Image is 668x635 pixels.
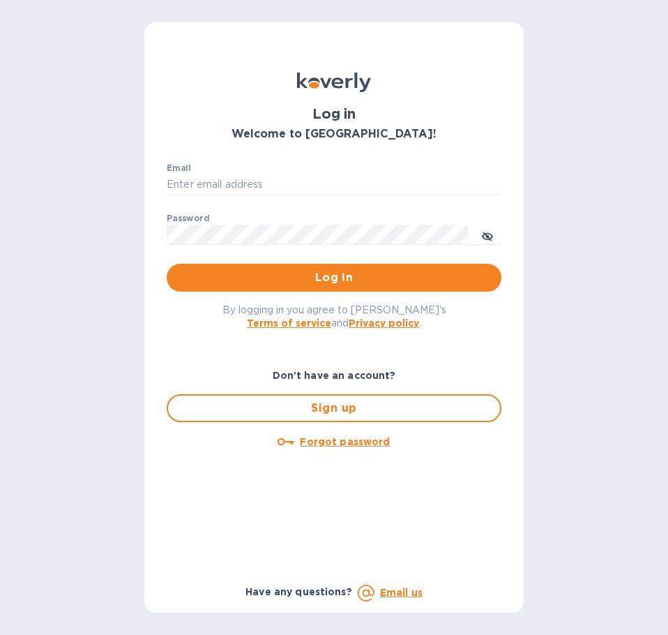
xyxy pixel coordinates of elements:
[167,174,501,195] input: Enter email address
[297,73,371,92] img: Koverly
[167,214,209,223] label: Password
[300,436,390,447] u: Forgot password
[245,586,352,597] b: Have any questions?
[178,269,490,286] span: Log in
[167,165,191,173] label: Email
[167,264,501,292] button: Log in
[167,106,501,122] h1: Log in
[380,587,423,598] a: Email us
[349,317,419,329] a: Privacy policy
[179,400,489,417] span: Sign up
[167,394,501,422] button: Sign up
[473,221,501,249] button: toggle password visibility
[222,304,446,329] span: By logging in you agree to [PERSON_NAME]'s and .
[273,370,396,381] b: Don't have an account?
[247,317,331,329] a: Terms of service
[167,128,501,141] h3: Welcome to [GEOGRAPHIC_DATA]!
